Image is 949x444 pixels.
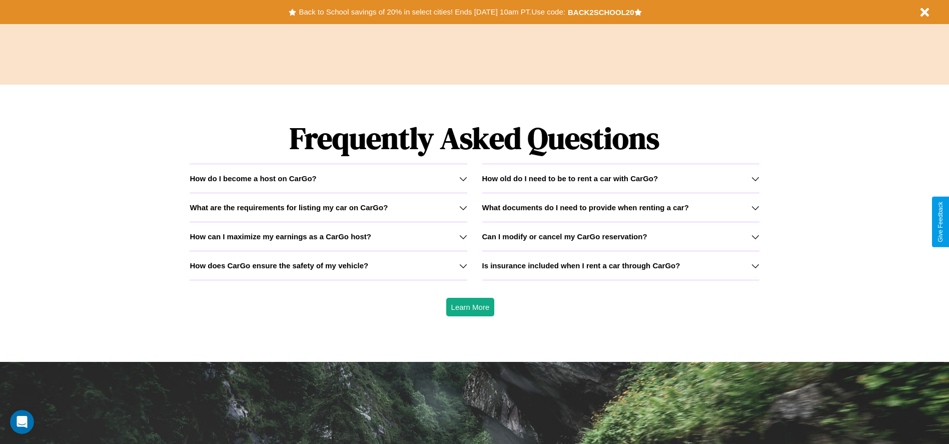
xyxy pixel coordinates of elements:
[190,261,368,270] h3: How does CarGo ensure the safety of my vehicle?
[446,298,495,316] button: Learn More
[482,174,658,183] h3: How old do I need to be to rent a car with CarGo?
[10,410,34,434] iframe: Intercom live chat
[190,203,388,212] h3: What are the requirements for listing my car on CarGo?
[937,202,944,242] div: Give Feedback
[482,203,689,212] h3: What documents do I need to provide when renting a car?
[296,5,567,19] button: Back to School savings of 20% in select cities! Ends [DATE] 10am PT.Use code:
[568,8,634,17] b: BACK2SCHOOL20
[190,174,316,183] h3: How do I become a host on CarGo?
[482,261,680,270] h3: Is insurance included when I rent a car through CarGo?
[190,232,371,241] h3: How can I maximize my earnings as a CarGo host?
[482,232,647,241] h3: Can I modify or cancel my CarGo reservation?
[190,113,759,164] h1: Frequently Asked Questions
